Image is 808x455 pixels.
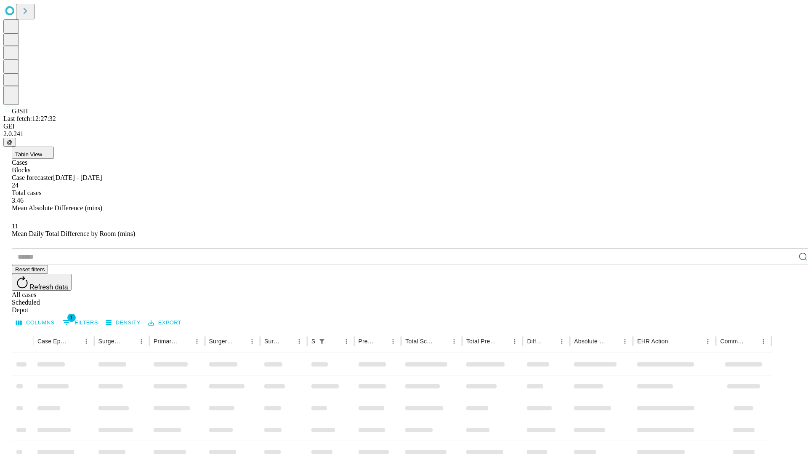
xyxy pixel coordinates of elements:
button: Sort [497,335,509,347]
button: Sort [436,335,448,347]
button: Menu [702,335,714,347]
button: Sort [607,335,619,347]
button: Sort [282,335,293,347]
button: Select columns [14,316,57,329]
button: Sort [234,335,246,347]
div: Scheduled In Room Duration [311,338,315,345]
span: [DATE] - [DATE] [53,174,102,181]
span: 11 [12,222,18,230]
button: Sort [669,335,680,347]
button: Menu [191,335,203,347]
div: Predicted In Room Duration [359,338,375,345]
button: Menu [293,335,305,347]
button: Menu [246,335,258,347]
button: Menu [619,335,631,347]
button: Refresh data [12,274,72,291]
span: Mean Absolute Difference (mins) [12,204,102,211]
span: Reset filters [15,266,45,273]
span: 24 [12,182,19,189]
button: Menu [340,335,352,347]
div: Surgeon Name [98,338,123,345]
button: Sort [544,335,556,347]
button: Menu [757,335,769,347]
button: Sort [179,335,191,347]
div: Primary Service [154,338,178,345]
span: Last fetch: 12:27:32 [3,115,56,122]
div: Difference [527,338,543,345]
span: Total cases [12,189,41,196]
button: Menu [80,335,92,347]
div: EHR Action [637,338,668,345]
button: Density [104,316,143,329]
button: Menu [387,335,399,347]
span: Table View [15,151,42,158]
span: GJSH [12,107,28,115]
div: 1 active filter [316,335,328,347]
button: Show filters [316,335,328,347]
button: Sort [746,335,757,347]
button: Export [146,316,183,329]
div: Total Scheduled Duration [405,338,436,345]
div: Case Epic Id [37,338,68,345]
button: Sort [329,335,340,347]
span: Mean Daily Total Difference by Room (mins) [12,230,135,237]
div: Surgery Date [264,338,281,345]
button: @ [3,138,16,147]
span: @ [7,139,13,145]
button: Menu [556,335,568,347]
button: Menu [509,335,521,347]
button: Show filters [60,316,100,329]
div: Absolute Difference [574,338,606,345]
span: 1 [67,313,76,322]
button: Sort [124,335,136,347]
div: Surgery Name [209,338,234,345]
span: Case forecaster [12,174,53,181]
button: Menu [448,335,460,347]
span: 3.46 [12,197,24,204]
button: Menu [136,335,147,347]
div: 2.0.241 [3,130,805,138]
button: Sort [69,335,80,347]
span: Refresh data [29,284,68,291]
button: Table View [12,147,54,159]
button: Reset filters [12,265,48,274]
div: Total Predicted Duration [466,338,497,345]
button: Sort [375,335,387,347]
div: Comments [720,338,744,345]
div: GEI [3,123,805,130]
